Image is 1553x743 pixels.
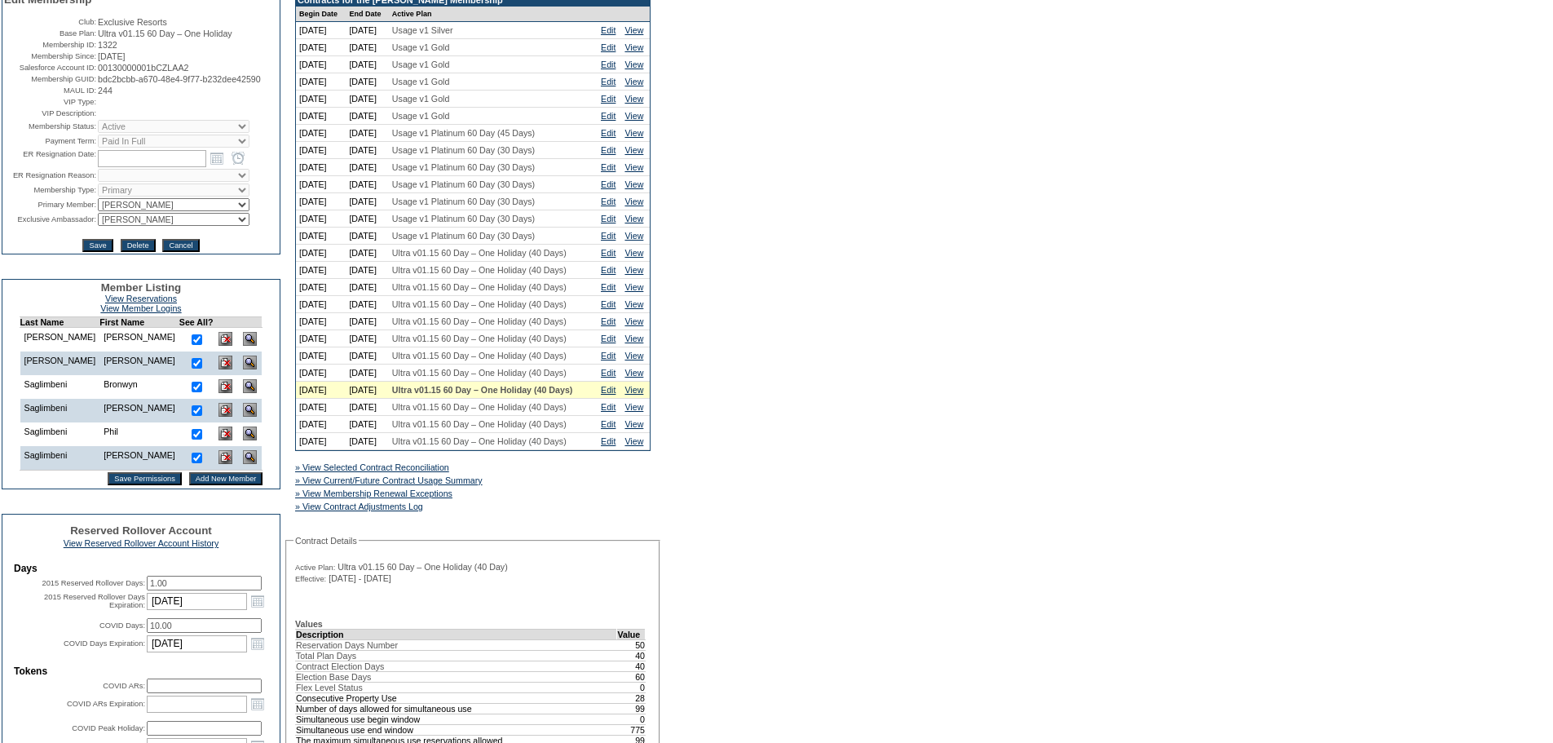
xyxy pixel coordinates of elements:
[296,245,346,262] td: [DATE]
[346,365,388,382] td: [DATE]
[617,629,646,639] td: Value
[392,179,535,189] span: Usage v1 Platinum 60 Day (30 Days)
[296,125,346,142] td: [DATE]
[392,42,450,52] span: Usage v1 Gold
[296,692,617,703] td: Consecutive Property Use
[624,179,643,189] a: View
[70,524,212,537] span: Reserved Rollover Account
[293,536,359,546] legend: Contract Details
[229,149,247,167] a: Open the time view popup.
[296,703,617,714] td: Number of days allowed for simultaneous use
[14,666,268,677] td: Tokens
[601,60,615,69] a: Edit
[98,29,232,38] span: Ultra v01.15 60 Day – One Holiday
[20,375,99,399] td: Saglimbeni
[392,231,535,241] span: Usage v1 Platinum 60 Day (30 Days)
[296,176,346,193] td: [DATE]
[346,210,388,228] td: [DATE]
[624,351,643,360] a: View
[392,282,567,292] span: Ultra v01.15 60 Day – One Holiday (40 Days)
[346,142,388,159] td: [DATE]
[346,56,388,73] td: [DATE]
[4,120,96,133] td: Membership Status:
[617,703,646,714] td: 99
[624,368,643,378] a: View
[601,128,615,138] a: Edit
[346,73,388,91] td: [DATE]
[64,538,219,548] a: View Reserved Rollover Account History
[601,265,615,275] a: Edit
[346,433,388,450] td: [DATE]
[44,593,145,609] label: 2015 Reserved Rollover Days Expiration:
[296,22,346,39] td: [DATE]
[243,403,257,417] img: View Dashboard
[296,629,617,639] td: Description
[617,639,646,650] td: 50
[346,228,388,245] td: [DATE]
[392,111,450,121] span: Usage v1 Gold
[162,239,199,252] input: Cancel
[295,574,326,584] span: Effective:
[346,22,388,39] td: [DATE]
[98,51,126,61] span: [DATE]
[389,7,598,22] td: Active Plan
[98,63,188,73] span: 00130000001bCZLAA2
[392,94,450,104] span: Usage v1 Gold
[296,142,346,159] td: [DATE]
[296,714,617,724] td: Simultaneous use begin window
[4,40,96,50] td: Membership ID:
[624,111,643,121] a: View
[346,330,388,347] td: [DATE]
[601,42,615,52] a: Edit
[346,193,388,210] td: [DATE]
[4,149,96,167] td: ER Resignation Date:
[392,351,567,360] span: Ultra v01.15 60 Day – One Holiday (40 Days)
[98,40,117,50] span: 1322
[624,316,643,326] a: View
[189,472,263,485] input: Add New Member
[108,472,182,485] input: Save Permissions
[601,436,615,446] a: Edit
[99,375,179,399] td: Bronwyn
[243,356,257,369] img: View Dashboard
[346,347,388,365] td: [DATE]
[392,145,535,155] span: Usage v1 Platinum 60 Day (30 Days)
[392,385,573,395] span: Ultra v01.15 60 Day – One Holiday (40 Days)
[617,661,646,671] td: 40
[296,56,346,73] td: [DATE]
[64,639,145,648] label: COVID Days Expiration:
[624,60,643,69] a: View
[296,73,346,91] td: [DATE]
[20,317,99,328] td: Last Name
[98,74,261,84] span: bdc2bcbb-a670-48e4-9f77-b232dee42590
[67,700,145,708] label: COVID ARs Expiration:
[601,248,615,258] a: Edit
[624,248,643,258] a: View
[296,313,346,330] td: [DATE]
[601,25,615,35] a: Edit
[392,402,567,412] span: Ultra v01.15 60 Day – One Holiday (40 Days)
[296,382,346,399] td: [DATE]
[392,128,535,138] span: Usage v1 Platinum 60 Day (45 Days)
[624,282,643,292] a: View
[601,299,615,309] a: Edit
[249,635,267,652] a: Open the calendar popup.
[392,248,567,258] span: Ultra v01.15 60 Day – One Holiday (40 Days)
[296,228,346,245] td: [DATE]
[601,368,615,378] a: Edit
[4,29,96,38] td: Base Plan:
[346,159,388,176] td: [DATE]
[617,650,646,661] td: 40
[624,94,643,104] a: View
[4,108,96,118] td: VIP Description:
[601,419,615,429] a: Edit
[243,450,257,464] img: View Dashboard
[392,368,567,378] span: Ultra v01.15 60 Day – One Holiday (40 Days)
[296,210,346,228] td: [DATE]
[295,462,449,472] a: » View Selected Contract Reconciliation
[601,385,615,395] a: Edit
[617,671,646,682] td: 60
[624,42,643,52] a: View
[624,402,643,412] a: View
[218,450,232,464] img: Delete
